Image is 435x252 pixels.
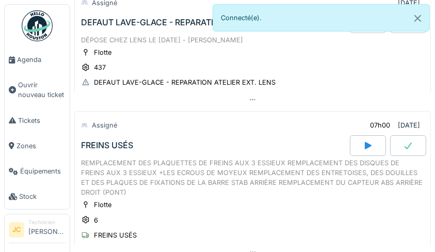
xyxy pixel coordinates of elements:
span: Stock [19,192,66,201]
a: Tickets [5,108,70,133]
div: [DATE] [398,120,420,130]
div: FREINS USÉS [81,140,133,150]
div: 437 [94,62,106,72]
div: DEFAUT LAVE-GLACE - REPARATION ATELIER EXT. LENS [81,18,303,27]
li: [PERSON_NAME] [28,218,66,241]
a: Ouvrir nouveau ticket [5,72,70,107]
div: Flotte [94,200,111,210]
div: DÉPOSE CHEZ LENS LE [DATE] - [PERSON_NAME] [81,35,424,45]
img: Badge_color-CXgf-gQk.svg [22,10,53,41]
div: REMPLACEMENT DES PLAQUETTES DE FREINS AUX 3 ESSIEUX REMPLACEMENT DES DISQUES DE FREINS AUX 3 ESSI... [81,158,424,198]
div: DEFAUT LAVE-GLACE - REPARATION ATELIER EXT. LENS [94,77,276,87]
div: 6 [94,215,98,225]
div: Flotte [94,48,111,57]
a: Stock [5,184,70,209]
div: Assigné [92,120,117,130]
div: Connecté(e). [213,4,430,31]
span: Zones [17,141,66,151]
div: FREINS USÉS [94,230,137,240]
a: JC Technicien[PERSON_NAME] [9,218,66,243]
span: Agenda [17,55,66,65]
span: Équipements [20,166,66,176]
span: Tickets [18,116,66,125]
a: Équipements [5,159,70,184]
li: JC [9,222,24,238]
button: Close [406,5,429,32]
span: Ouvrir nouveau ticket [18,80,66,100]
a: Agenda [5,47,70,72]
div: Technicien [28,218,66,226]
div: 07h00 [370,120,390,130]
a: Zones [5,133,70,159]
